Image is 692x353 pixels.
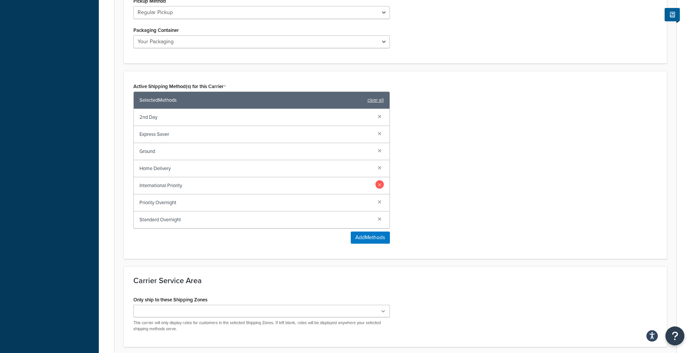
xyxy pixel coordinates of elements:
[139,95,364,106] span: Selected Methods
[139,163,372,174] span: Home Delivery
[133,84,226,90] label: Active Shipping Method(s) for this Carrier
[139,146,372,157] span: Ground
[133,276,657,285] h3: Carrier Service Area
[133,320,390,332] p: This carrier will only display rates for customers in the selected Shipping Zones. If left blank,...
[139,180,372,191] span: International Priority
[665,8,680,21] button: Show Help Docs
[139,129,372,140] span: Express Saver
[133,27,179,33] label: Packaging Container
[139,214,372,225] span: Standard Overnight
[139,197,372,208] span: Priority Overnight
[367,95,384,106] a: clear all
[665,326,684,345] button: Open Resource Center
[139,112,372,123] span: 2nd Day
[351,232,390,244] button: AddMethods
[133,297,207,303] label: Only ship to these Shipping Zones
